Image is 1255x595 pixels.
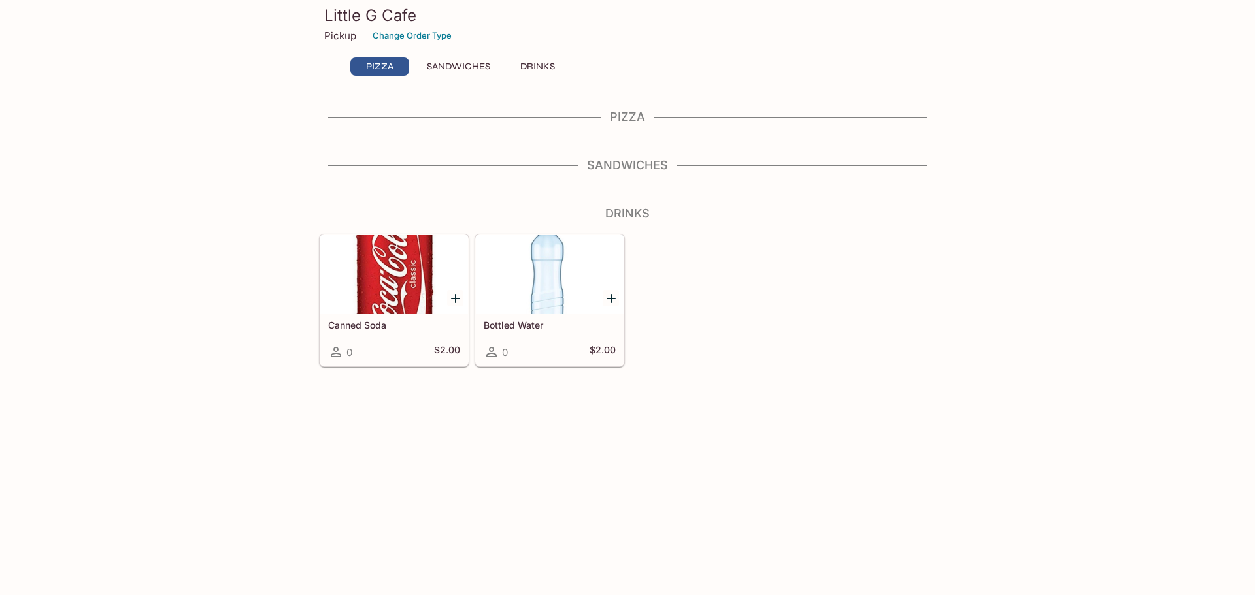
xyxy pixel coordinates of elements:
[324,5,931,25] h3: Little G Cafe
[328,319,460,330] h5: Canned Soda
[324,29,356,42] p: Pickup
[476,235,624,314] div: Bottled Water
[367,25,458,46] button: Change Order Type
[420,57,497,76] button: Sandwiches
[434,344,460,360] h5: $2.00
[319,206,936,221] h4: Drinks
[319,110,936,124] h4: Pizza
[484,319,616,330] h5: Bottled Water
[320,235,468,314] div: Canned Soda
[508,57,567,76] button: Drinks
[502,346,508,359] span: 0
[350,57,409,76] button: Pizza
[319,158,936,172] h4: Sandwiches
[447,290,463,306] button: Add Canned Soda
[320,234,469,366] a: Canned Soda0$2.00
[590,344,616,360] h5: $2.00
[603,290,619,306] button: Add Bottled Water
[346,346,352,359] span: 0
[475,234,624,366] a: Bottled Water0$2.00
